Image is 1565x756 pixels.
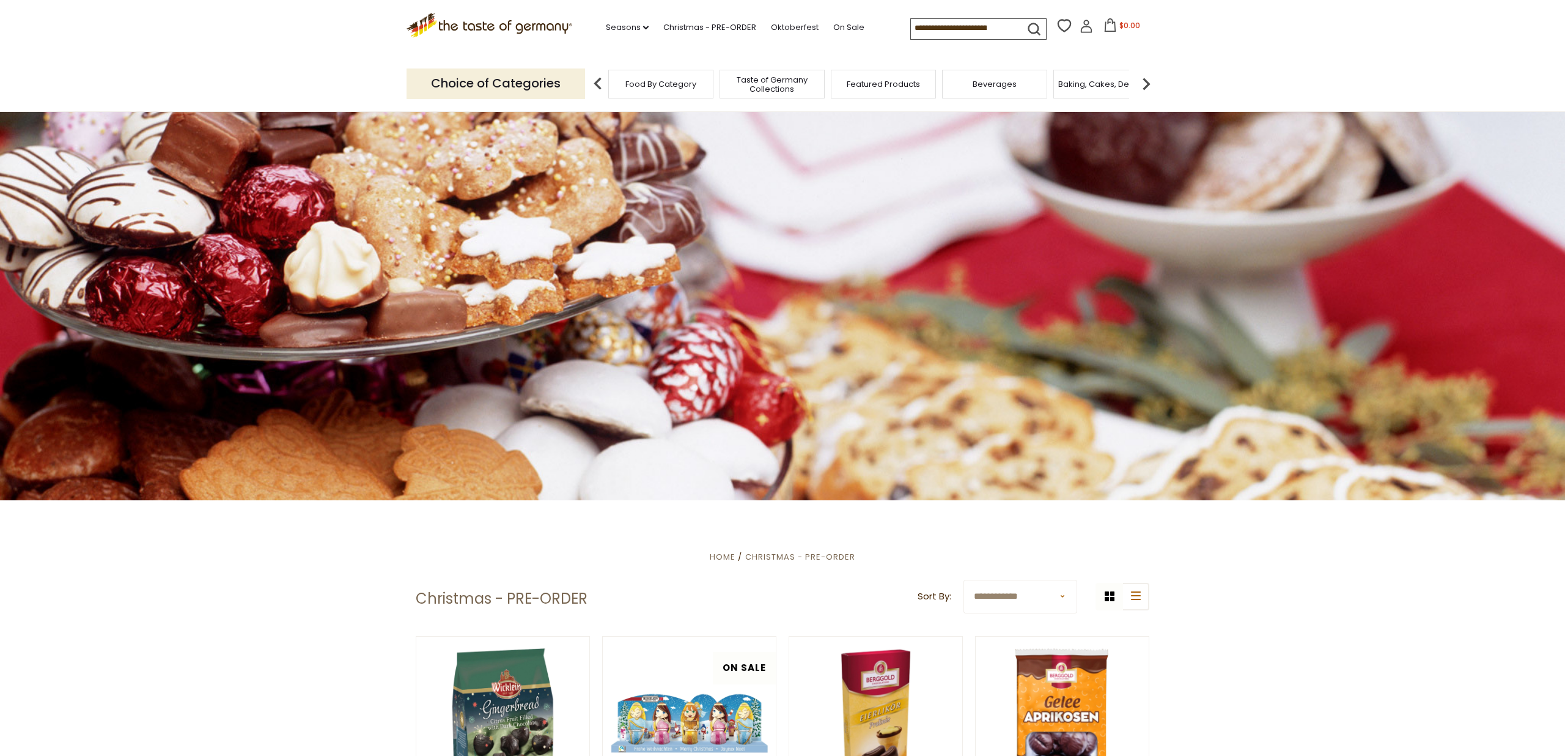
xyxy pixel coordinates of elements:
label: Sort By: [918,589,951,604]
a: Home [710,551,735,563]
a: Taste of Germany Collections [723,75,821,94]
button: $0.00 [1095,18,1147,37]
a: Seasons [606,21,649,34]
a: Beverages [973,80,1017,89]
a: On Sale [833,21,864,34]
a: Featured Products [847,80,920,89]
a: Baking, Cakes, Desserts [1058,80,1153,89]
p: Choice of Categories [407,69,585,98]
h1: Christmas - PRE-ORDER [416,590,587,608]
a: Christmas - PRE-ORDER [745,551,855,563]
span: $0.00 [1119,20,1140,31]
img: next arrow [1134,72,1158,96]
a: Oktoberfest [771,21,819,34]
a: Food By Category [625,80,696,89]
a: Christmas - PRE-ORDER [663,21,756,34]
img: previous arrow [586,72,610,96]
